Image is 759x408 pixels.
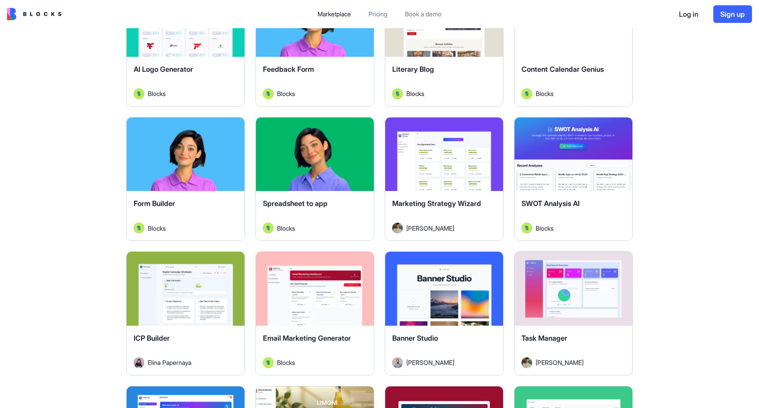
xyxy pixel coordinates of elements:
a: Form BuilderAvatarBlocks [126,117,245,241]
span: Task Manager [522,334,567,342]
span: Literary Blog [392,65,434,74]
div: Pricing [369,10,387,18]
img: Avatar [522,88,532,99]
span: Blocks [277,224,295,233]
img: Avatar [134,223,144,233]
img: Avatar [263,223,274,233]
span: Blocks [536,224,554,233]
img: Avatar [392,223,403,233]
span: Blocks [148,224,166,233]
img: Avatar [134,357,144,368]
span: Elina Papernaya [148,358,191,367]
span: Blocks [536,89,554,98]
span: [PERSON_NAME] [406,358,454,367]
a: Pricing [361,6,394,22]
span: Form Builder [134,199,175,208]
a: Task ManagerAvatar[PERSON_NAME] [514,251,633,375]
span: SWOT Analysis AI [522,199,580,208]
span: Spreadsheet to app [263,199,328,208]
span: Blocks [277,89,295,98]
span: Blocks [148,89,166,98]
button: Sign up [713,5,752,23]
span: [PERSON_NAME] [406,224,454,233]
span: ICP Builder [134,334,170,342]
span: Content Calendar Genius [522,65,604,74]
a: Book a demo [398,6,449,22]
span: Email Marketing Generator [263,334,351,342]
span: Banner Studio [392,334,438,342]
a: ICP BuilderAvatarElina Papernaya [126,251,245,375]
a: Banner StudioAvatar[PERSON_NAME] [385,251,504,375]
img: Avatar [522,357,532,368]
a: SWOT Analysis AIAvatarBlocks [514,117,633,241]
img: Avatar [263,357,274,368]
span: Feedback Form [263,65,314,74]
img: Avatar [134,88,144,99]
img: Avatar [522,223,532,233]
a: Marketplace [310,6,358,22]
span: AI Logo Generator [134,65,193,74]
img: Avatar [263,88,274,99]
span: Blocks [277,358,295,367]
span: Blocks [406,89,424,98]
img: Avatar [392,88,403,99]
span: Marketing Strategy Wizard [392,199,481,208]
button: Log in [671,5,706,23]
img: Avatar [392,357,403,368]
div: Book a demo [405,10,442,18]
a: Email Marketing GeneratorAvatarBlocks [255,251,374,375]
span: [PERSON_NAME] [536,358,584,367]
img: logo [7,8,62,20]
div: Marketplace [317,10,351,18]
a: Spreadsheet to appAvatarBlocks [255,117,374,241]
a: Marketing Strategy WizardAvatar[PERSON_NAME] [385,117,504,241]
